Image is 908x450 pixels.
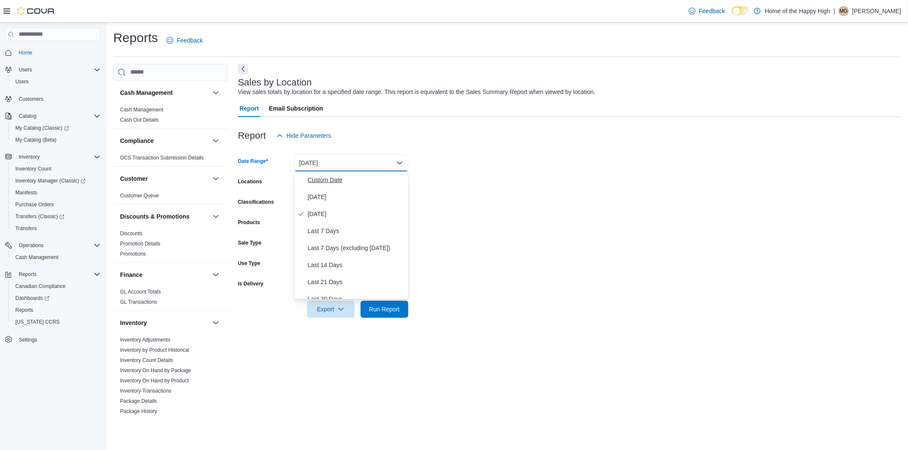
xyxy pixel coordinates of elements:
[120,212,189,221] h3: Discounts & Promotions
[19,271,37,278] span: Reports
[308,294,405,304] span: Last 30 Days
[120,271,209,279] button: Finance
[120,357,173,364] span: Inventory Count Details
[834,6,835,16] p: |
[120,154,204,161] span: OCS Transaction Submission Details
[238,131,266,141] h3: Report
[12,223,40,234] a: Transfers
[15,295,49,302] span: Dashboards
[12,176,100,186] span: Inventory Manager (Classic)
[120,388,172,394] a: Inventory Transactions
[9,134,104,146] button: My Catalog (Beta)
[12,293,53,303] a: Dashboards
[19,113,36,120] span: Catalog
[2,268,104,280] button: Reports
[12,252,62,262] a: Cash Management
[120,251,146,257] span: Promotions
[120,137,154,145] h3: Compliance
[15,165,52,172] span: Inventory Count
[120,357,173,363] a: Inventory Count Details
[15,334,100,345] span: Settings
[113,287,228,310] div: Finance
[113,228,228,262] div: Discounts & Promotions
[120,231,143,236] a: Discounts
[273,127,335,144] button: Hide Parameters
[308,192,405,202] span: [DATE]
[308,175,405,185] span: Custom Date
[120,88,209,97] button: Cash Management
[12,123,100,133] span: My Catalog (Classic)
[120,288,161,295] span: GL Account Totals
[12,211,68,222] a: Transfers (Classic)
[120,377,189,384] span: Inventory On Hand by Product
[211,88,221,98] button: Cash Management
[12,164,55,174] a: Inventory Count
[308,277,405,287] span: Last 21 Days
[732,6,750,15] input: Dark Mode
[12,188,100,198] span: Manifests
[15,177,86,184] span: Inventory Manager (Classic)
[120,117,159,123] a: Cash Out Details
[2,93,104,105] button: Customers
[5,43,100,368] nav: Complex example
[12,211,100,222] span: Transfers (Classic)
[15,152,43,162] button: Inventory
[113,105,228,128] div: Cash Management
[120,106,163,113] span: Cash Management
[19,96,43,103] span: Customers
[9,175,104,187] a: Inventory Manager (Classic)
[19,49,32,56] span: Home
[15,111,100,121] span: Catalog
[120,88,173,97] h3: Cash Management
[19,66,32,73] span: Users
[238,77,312,88] h3: Sales by Location
[2,239,104,251] button: Operations
[361,301,408,318] button: Run Report
[211,136,221,146] button: Compliance
[852,6,901,16] p: [PERSON_NAME]
[12,317,100,327] span: Washington CCRS
[238,64,248,74] button: Next
[15,111,40,121] button: Catalog
[120,408,157,414] a: Package History
[120,319,147,327] h3: Inventory
[15,254,58,261] span: Cash Management
[120,398,157,404] a: Package Details
[240,100,259,117] span: Report
[17,7,55,15] img: Cova
[2,64,104,76] button: Users
[12,135,60,145] a: My Catalog (Beta)
[113,29,158,46] h1: Reports
[15,283,66,290] span: Canadian Compliance
[15,94,100,104] span: Customers
[839,6,848,16] span: MG
[15,335,40,345] a: Settings
[120,271,143,279] h3: Finance
[9,222,104,234] button: Transfers
[12,199,100,210] span: Purchase Orders
[12,199,57,210] a: Purchase Orders
[19,154,40,160] span: Inventory
[12,164,100,174] span: Inventory Count
[163,32,206,49] a: Feedback
[15,65,35,75] button: Users
[699,7,725,15] span: Feedback
[15,269,40,279] button: Reports
[19,336,37,343] span: Settings
[15,307,33,313] span: Reports
[120,299,157,305] a: GL Transactions
[113,191,228,204] div: Customer
[294,154,408,171] button: [DATE]
[9,292,104,304] a: Dashboards
[238,239,261,246] label: Sale Type
[12,281,100,291] span: Canadian Compliance
[9,76,104,88] button: Users
[15,125,69,131] span: My Catalog (Classic)
[120,155,204,161] a: OCS Transaction Submission Details
[120,337,170,343] a: Inventory Adjustments
[9,211,104,222] a: Transfers (Classic)
[732,15,732,16] span: Dark Mode
[120,408,157,415] span: Package History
